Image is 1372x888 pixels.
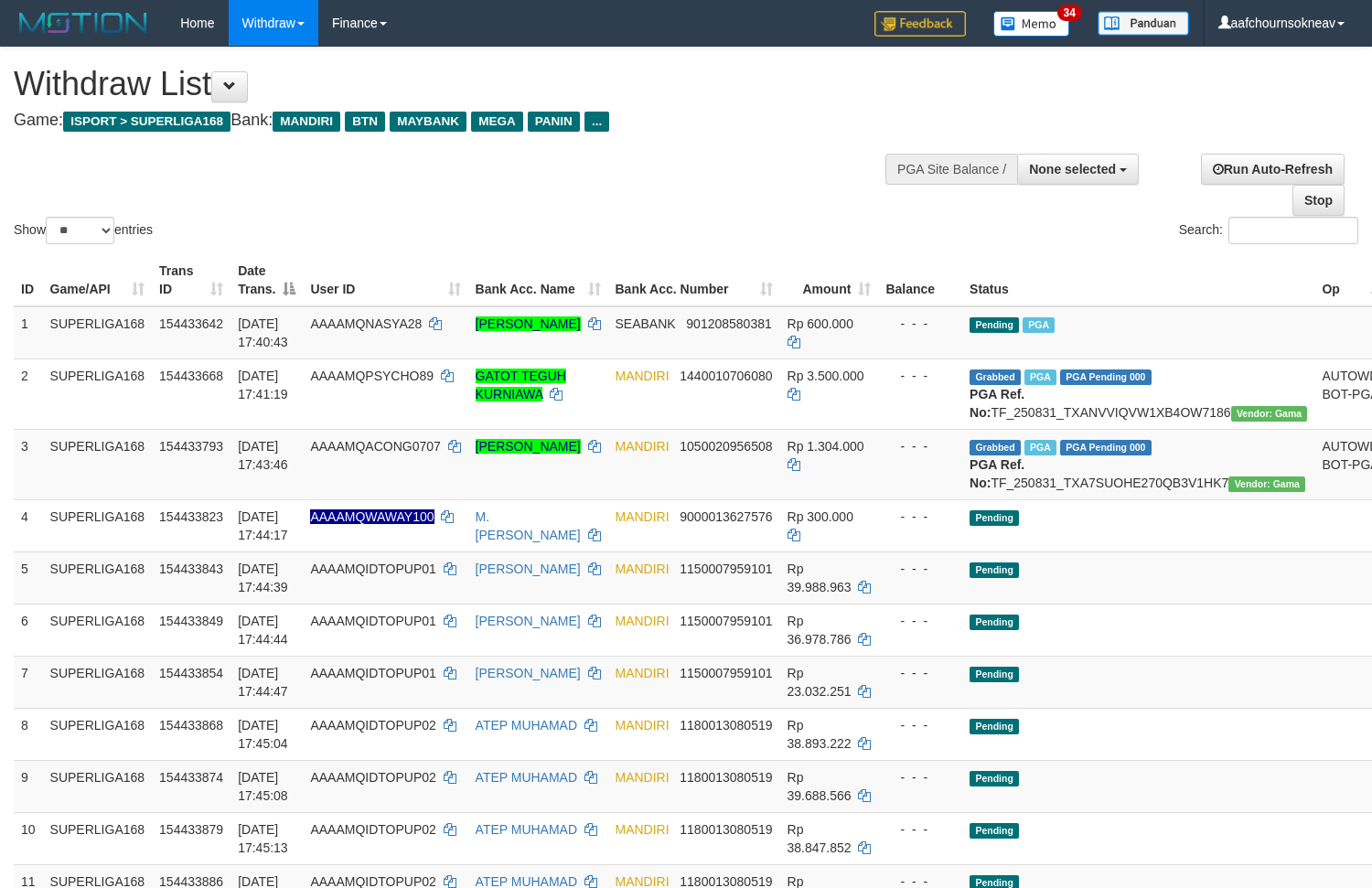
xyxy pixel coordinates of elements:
[476,369,566,401] a: GATOT TEGUH KURNIAWA
[616,718,670,733] span: MANDIRI
[159,439,223,454] span: 154433793
[14,812,43,864] td: 10
[14,656,43,708] td: 7
[310,562,435,576] span: AAAAMQIDTOPUP01
[788,770,852,803] span: Rp 39.688.566
[230,254,303,306] th: Date Trans.: activate to sort column descending
[885,367,955,385] div: - - -
[616,369,670,383] span: MANDIRI
[43,551,153,604] td: SUPERLIGA168
[970,823,1019,839] span: Pending
[885,768,955,786] div: - - -
[468,254,608,306] th: Bank Acc. Name: activate to sort column ascending
[970,387,1024,420] b: PGA Ref. No:
[788,439,864,454] span: Rp 1.304.000
[874,11,966,37] img: Feedback.jpg
[680,562,772,576] span: Copy 1150007959101 to clipboard
[310,770,435,785] span: AAAAMQIDTOPUP02
[885,508,955,526] div: - - -
[476,614,581,628] a: [PERSON_NAME]
[1228,217,1358,244] input: Search:
[1231,406,1308,422] span: Vendor URL: https://trx31.1velocity.biz
[616,316,676,331] span: SEABANK
[310,718,435,733] span: AAAAMQIDTOPUP02
[476,562,581,576] a: [PERSON_NAME]
[238,439,288,472] span: [DATE] 17:43:46
[970,667,1019,682] span: Pending
[528,112,580,132] span: PANIN
[680,666,772,680] span: Copy 1150007959101 to clipboard
[1179,217,1358,244] label: Search:
[159,614,223,628] span: 154433849
[788,562,852,594] span: Rp 39.988.963
[788,509,853,524] span: Rp 300.000
[1060,440,1152,455] span: PGA Pending
[680,718,772,733] span: Copy 1180013080519 to clipboard
[43,429,153,499] td: SUPERLIGA168
[878,254,962,306] th: Balance
[238,718,288,751] span: [DATE] 17:45:04
[788,822,852,855] span: Rp 38.847.852
[43,254,153,306] th: Game/API: activate to sort column ascending
[476,718,578,733] a: ATEP MUHAMAD
[885,820,955,839] div: - - -
[476,822,578,837] a: ATEP MUHAMAD
[43,358,153,429] td: SUPERLIGA168
[970,719,1019,734] span: Pending
[43,499,153,551] td: SUPERLIGA168
[238,562,288,594] span: [DATE] 17:44:39
[14,358,43,429] td: 2
[680,822,772,837] span: Copy 1180013080519 to clipboard
[788,666,852,699] span: Rp 23.032.251
[238,369,288,401] span: [DATE] 17:41:19
[680,509,772,524] span: Copy 9000013627576 to clipboard
[616,770,670,785] span: MANDIRI
[686,316,771,331] span: Copy 901208580381 to clipboard
[788,369,864,383] span: Rp 3.500.000
[616,439,670,454] span: MANDIRI
[238,822,288,855] span: [DATE] 17:45:13
[390,112,466,132] span: MAYBANK
[14,499,43,551] td: 4
[310,509,434,524] span: Nama rekening ada tanda titik/strip, harap diedit
[152,254,230,306] th: Trans ID: activate to sort column ascending
[885,560,955,578] div: - - -
[680,614,772,628] span: Copy 1150007959101 to clipboard
[476,439,581,454] a: [PERSON_NAME]
[303,254,467,306] th: User ID: activate to sort column ascending
[680,439,772,454] span: Copy 1050020956508 to clipboard
[14,760,43,812] td: 9
[788,316,853,331] span: Rp 600.000
[14,306,43,359] td: 1
[63,112,230,132] span: ISPORT > SUPERLIGA168
[970,369,1021,385] span: Grabbed
[43,812,153,864] td: SUPERLIGA168
[680,770,772,785] span: Copy 1180013080519 to clipboard
[14,9,153,37] img: MOTION_logo.png
[159,316,223,331] span: 154433642
[43,656,153,708] td: SUPERLIGA168
[14,551,43,604] td: 5
[962,254,1314,306] th: Status
[616,822,670,837] span: MANDIRI
[43,306,153,359] td: SUPERLIGA168
[273,112,340,132] span: MANDIRI
[970,771,1019,786] span: Pending
[970,562,1019,578] span: Pending
[584,112,609,132] span: ...
[962,429,1314,499] td: TF_250831_TXA7SUOHE270QB3V1HK7
[885,716,955,734] div: - - -
[14,254,43,306] th: ID
[608,254,780,306] th: Bank Acc. Number: activate to sort column ascending
[970,457,1024,490] b: PGA Ref. No:
[680,369,772,383] span: Copy 1440010706080 to clipboard
[43,760,153,812] td: SUPERLIGA168
[970,615,1019,630] span: Pending
[238,509,288,542] span: [DATE] 17:44:17
[14,604,43,656] td: 6
[159,562,223,576] span: 154433843
[962,358,1314,429] td: TF_250831_TXANVVIQVW1XB4OW7186
[238,666,288,699] span: [DATE] 17:44:47
[238,316,288,349] span: [DATE] 17:40:43
[310,822,435,837] span: AAAAMQIDTOPUP02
